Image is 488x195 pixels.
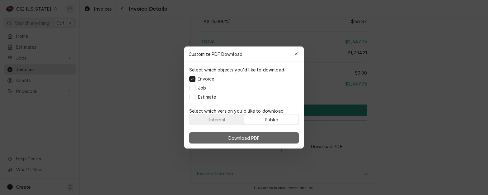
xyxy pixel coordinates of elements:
[227,135,261,141] span: Download PDF
[184,46,304,61] div: Customize PDF Download
[208,116,225,123] div: Internal
[198,94,216,100] label: Estimate
[198,76,214,82] label: Invoice
[189,132,299,144] button: Download PDF
[189,66,285,73] p: Select which objects you'd like to download:
[265,116,278,123] div: Public
[198,85,206,91] label: Job
[189,108,299,114] p: Select which version you'd like to download:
